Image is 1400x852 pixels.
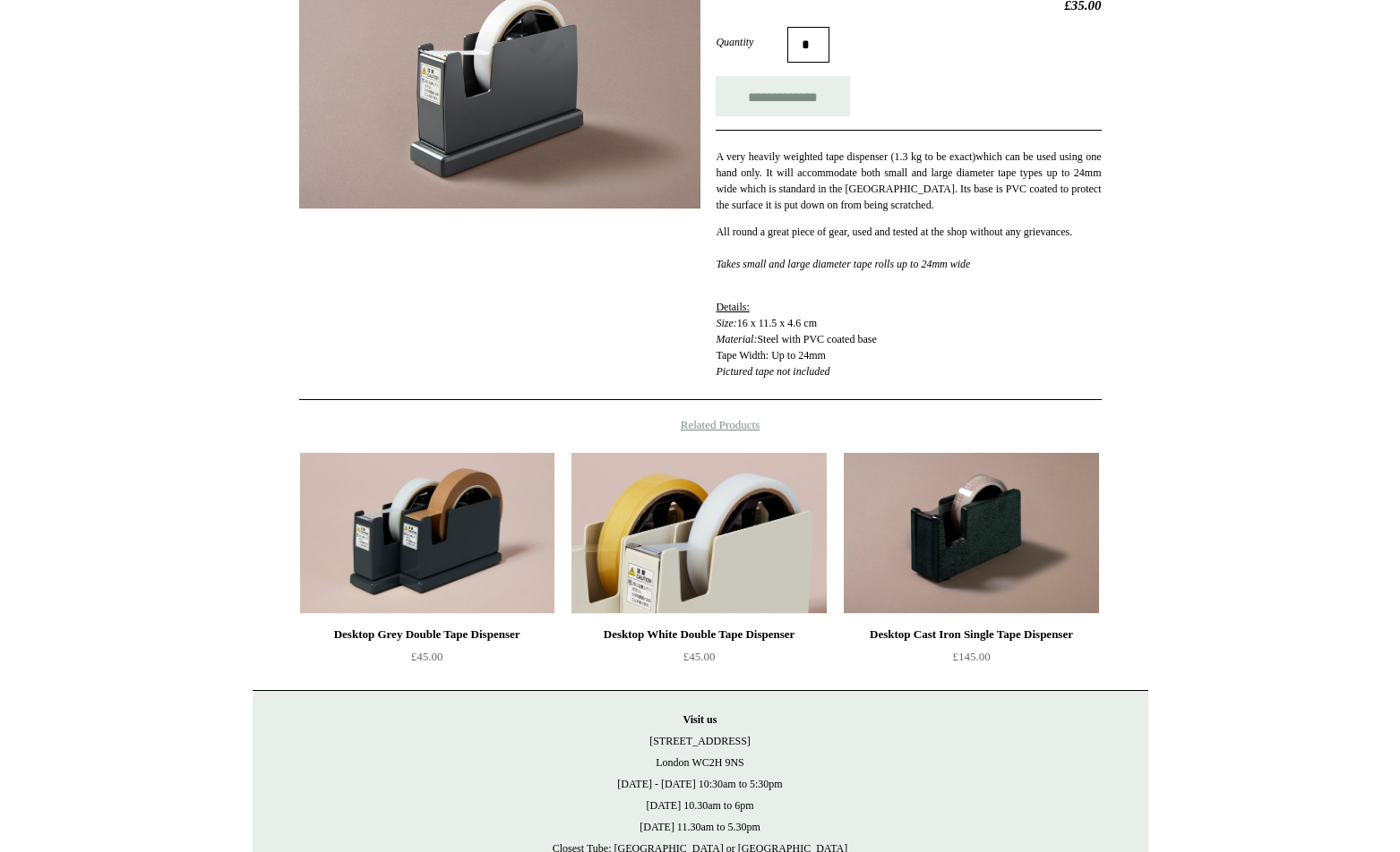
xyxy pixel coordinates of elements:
[571,453,826,614] a: Desktop White Double Tape Dispenser Desktop White Double Tape Dispenser
[716,34,787,50] label: Quantity
[716,224,1101,272] p: All round a great piece of gear, used and tested at the shop without any grievances.
[683,650,716,663] span: £45.00
[300,624,554,697] a: Desktop Grey Double Tape Dispenser £45.00
[300,453,554,614] a: Desktop Grey Double Tape Dispenser Desktop Grey Double Tape Dispenser
[844,624,1098,697] a: Desktop Cast Iron Single Tape Dispenser £145.00
[571,453,826,614] img: Desktop White Double Tape Dispenser
[305,624,550,645] div: Desktop Grey Double Tape Dispenser
[411,650,443,663] span: £45.00
[571,624,826,697] a: Desktop White Double Tape Dispenser £45.00
[576,624,821,645] div: Desktop White Double Tape Dispenser
[848,624,1094,645] div: Desktop Cast Iron Single Tape Dispenser
[716,283,1101,379] p: 16 x 11.5 x 4.6 cm Steel with PVC coated base Tape Width: Up to 24mm
[716,258,970,270] em: Takes small and large diameter tape rolls up to 24mm wide
[716,333,757,345] em: Material:
[716,301,749,313] span: Details:
[253,418,1148,432] h4: Related Products
[952,650,990,663] span: £145.00
[844,453,1098,614] a: Desktop Cast Iron Single Tape Dispenser Desktop Cast Iron Single Tape Dispenser
[716,149,1101,213] p: A very heavily weighted tape dispenser ( which can be used using one hand only. It will accommoda...
[683,713,717,726] strong: Visit us
[716,317,736,329] em: Size:
[300,453,554,614] img: Desktop Grey Double Tape Dispenser
[844,453,1098,614] img: Desktop Cast Iron Single Tape Dispenser
[894,150,975,163] span: 1.3 kg to be exact)
[716,365,829,378] em: Pictured tape not included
